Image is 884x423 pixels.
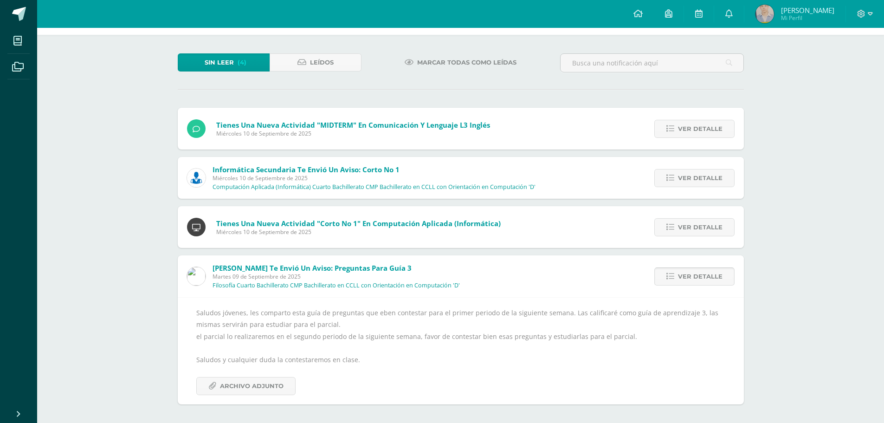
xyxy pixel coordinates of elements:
p: Filosofía Cuarto Bachillerato CMP Bachillerato en CCLL con Orientación en Computación 'D' [213,282,460,289]
span: Sin leer [205,54,234,71]
span: Ver detalle [678,169,723,187]
p: Computación Aplicada (Informática) Cuarto Bachillerato CMP Bachillerato en CCLL con Orientación e... [213,183,536,191]
img: 1d4a315518ae38ed51674a83a05ab918.png [755,5,774,23]
a: Archivo Adjunto [196,377,296,395]
a: Sin leer(4) [178,53,270,72]
span: Mi Perfil [781,14,834,22]
span: Miércoles 10 de Septiembre de 2025 [216,130,490,137]
span: Ver detalle [678,268,723,285]
span: Martes 09 de Septiembre de 2025 [213,273,460,280]
span: Informática Secundaria te envió un aviso: Corto No 1 [213,165,400,174]
span: Miércoles 10 de Septiembre de 2025 [216,228,501,236]
img: 6ed6846fa57649245178fca9fc9a58dd.png [187,169,206,187]
a: Marcar todas como leídas [393,53,528,72]
span: [PERSON_NAME] te envió un aviso: Preguntas para guía 3 [213,263,412,273]
input: Busca una notificación aquí [561,54,743,72]
span: Ver detalle [678,219,723,236]
div: Saludos jóvenes, les comparto esta guía de preguntas que eben contestar para el primer periodo de... [196,307,725,395]
a: Leídos [270,53,361,72]
span: Miércoles 10 de Septiembre de 2025 [213,174,536,182]
span: (4) [238,54,246,71]
span: Tienes una nueva actividad "MIDTERM" En Comunicación y Lenguaje L3 Inglés [216,120,490,130]
span: Ver detalle [678,120,723,137]
span: Tienes una nueva actividad "Corto No 1" En Computación Aplicada (Informática) [216,219,501,228]
span: Marcar todas como leídas [417,54,516,71]
span: [PERSON_NAME] [781,6,834,15]
span: Archivo Adjunto [220,377,284,395]
img: 6dfd641176813817be49ede9ad67d1c4.png [187,267,206,286]
span: Leídos [310,54,334,71]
